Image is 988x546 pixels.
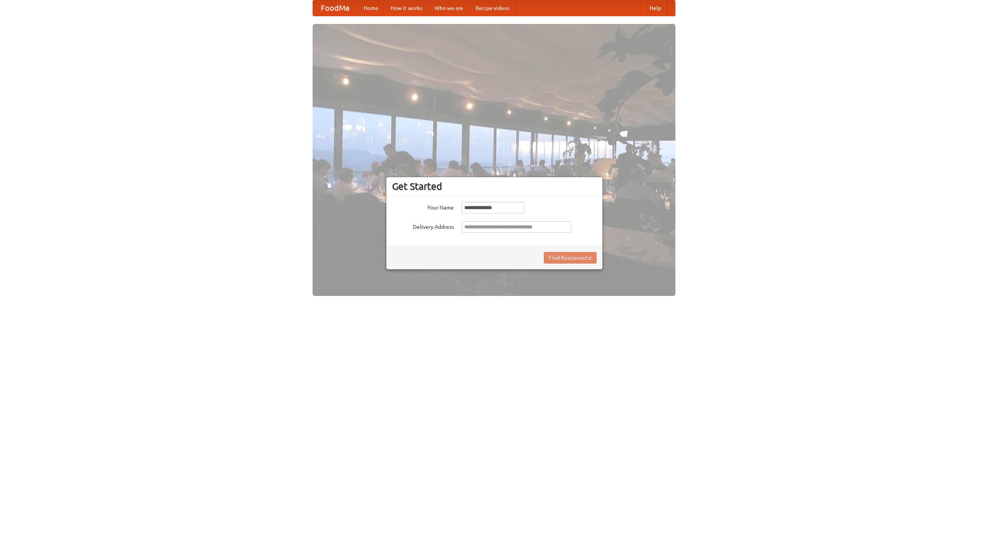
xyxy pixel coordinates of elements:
a: Recipe videos [469,0,516,16]
a: Help [643,0,667,16]
a: How it works [384,0,428,16]
h3: Get Started [392,181,597,192]
a: FoodMe [313,0,357,16]
button: Find Restaurants! [544,252,597,264]
label: Your Name [392,202,454,211]
label: Delivery Address [392,221,454,231]
a: Who we are [428,0,469,16]
a: Home [357,0,384,16]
